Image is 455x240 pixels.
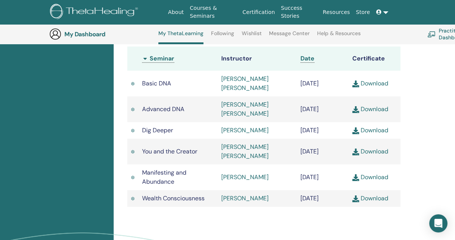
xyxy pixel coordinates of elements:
[352,106,359,113] img: download.svg
[158,30,203,44] a: My ThetaLearning
[300,54,314,63] a: Date
[131,196,134,201] img: Active Certificate
[352,149,359,155] img: download.svg
[49,28,61,40] img: generic-user-icon.jpg
[142,147,197,155] span: You and the Creator
[352,81,359,87] img: download.svg
[352,126,388,134] a: Download
[131,107,134,112] img: Active Certificate
[131,81,134,86] img: Active Certificate
[297,122,349,139] td: [DATE]
[352,79,388,87] a: Download
[131,128,134,133] img: Active Certificate
[142,194,205,202] span: Wealth Consciousness
[352,173,388,181] a: Download
[352,194,388,202] a: Download
[352,195,359,202] img: download.svg
[165,5,187,19] a: About
[211,30,234,42] a: Following
[221,101,269,118] a: [PERSON_NAME] [PERSON_NAME]
[297,190,349,207] td: [DATE]
[429,214,447,232] div: Open Intercom Messenger
[300,54,314,62] span: Date
[187,1,239,23] a: Courses & Seminars
[217,46,297,71] th: Instructor
[297,164,349,190] td: [DATE]
[221,143,269,160] a: [PERSON_NAME] [PERSON_NAME]
[131,149,134,154] img: Active Certificate
[269,30,310,42] a: Message Center
[221,126,269,134] a: [PERSON_NAME]
[297,139,349,164] td: [DATE]
[297,96,349,122] td: [DATE]
[239,5,278,19] a: Certification
[352,147,388,155] a: Download
[349,46,400,71] th: Certificate
[352,105,388,113] a: Download
[50,4,141,21] img: logo.png
[221,194,269,202] a: [PERSON_NAME]
[221,75,269,92] a: [PERSON_NAME] [PERSON_NAME]
[131,175,134,180] img: Active Certificate
[221,173,269,181] a: [PERSON_NAME]
[64,31,140,38] h3: My Dashboard
[142,105,185,113] span: Advanced DNA
[142,79,171,87] span: Basic DNA
[297,71,349,96] td: [DATE]
[142,126,173,134] span: Dig Deeper
[353,5,373,19] a: Store
[427,31,436,37] img: chalkboard-teacher.svg
[320,5,353,19] a: Resources
[317,30,361,42] a: Help & Resources
[352,127,359,134] img: download.svg
[278,1,320,23] a: Success Stories
[352,174,359,181] img: download.svg
[242,30,262,42] a: Wishlist
[142,169,186,186] span: Manifesting and Abundance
